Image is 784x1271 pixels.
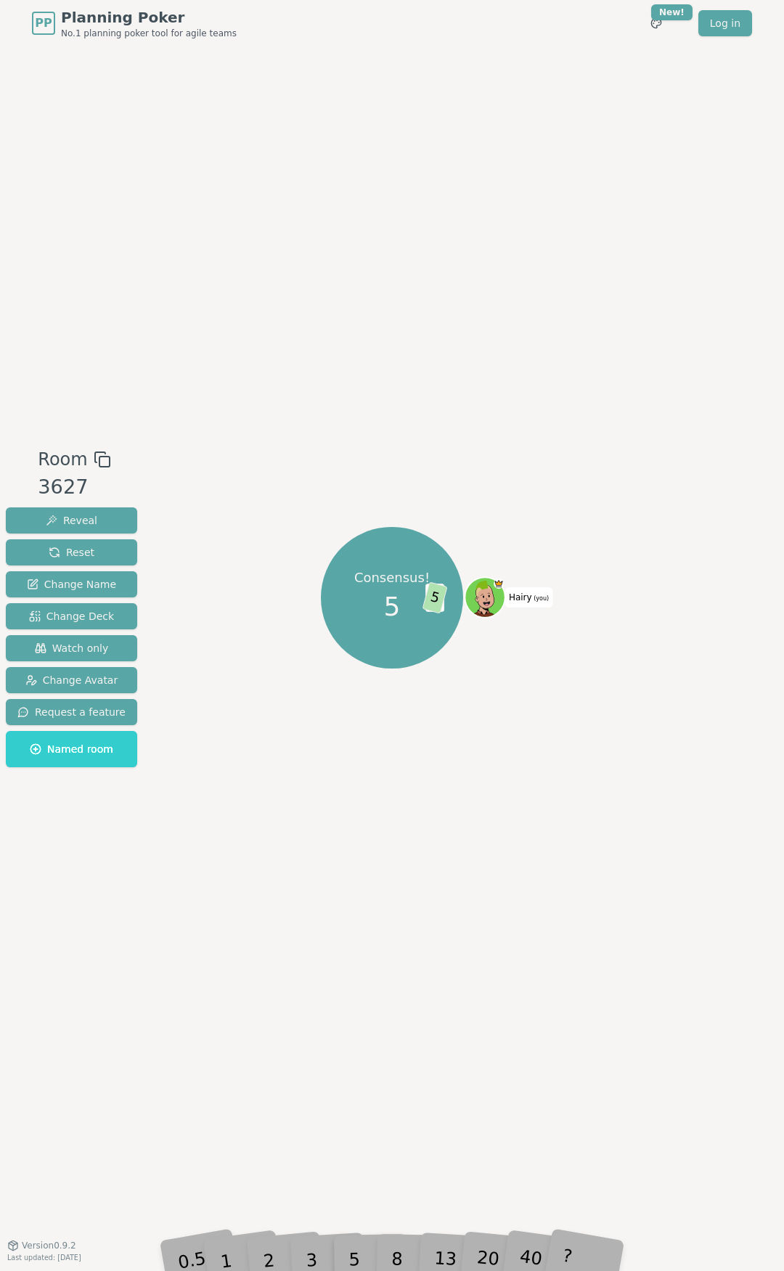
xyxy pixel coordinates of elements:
a: PPPlanning PokerNo.1 planning poker tool for agile teams [32,7,237,39]
button: Change Name [6,571,137,597]
button: Click to change your avatar [466,579,504,617]
span: Planning Poker [61,7,237,28]
p: Consensus! [354,569,430,587]
span: Reset [49,545,94,560]
span: Named room [30,742,113,756]
span: Change Avatar [25,673,118,687]
span: 5 [422,581,448,613]
span: 5 [384,587,401,626]
button: Change Avatar [6,667,137,693]
div: 3627 [38,473,110,502]
button: Watch only [6,635,137,661]
span: Change Deck [29,609,114,624]
button: Named room [6,731,137,767]
a: Log in [698,10,752,36]
button: New! [643,10,669,36]
span: Watch only [35,641,109,655]
button: Request a feature [6,699,137,725]
span: Request a feature [17,705,126,719]
button: Change Deck [6,603,137,629]
button: Version0.9.2 [7,1240,76,1251]
button: Reveal [6,507,137,534]
div: New! [651,4,693,20]
span: Click to change your name [505,587,552,608]
span: (you) [532,595,550,602]
span: Last updated: [DATE] [7,1254,81,1262]
span: Hairy is the host [494,579,504,589]
span: Change Name [27,577,116,592]
span: Version 0.9.2 [22,1240,76,1251]
button: Reset [6,539,137,565]
span: PP [35,15,52,32]
span: Reveal [46,513,97,528]
span: Room [38,446,87,473]
span: No.1 planning poker tool for agile teams [61,28,237,39]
